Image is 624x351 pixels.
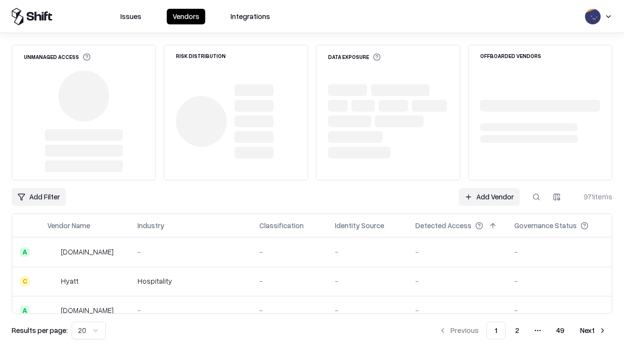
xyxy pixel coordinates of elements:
div: - [415,276,499,286]
button: Issues [115,9,147,24]
div: - [259,305,319,315]
button: 49 [548,322,572,339]
div: - [335,247,400,257]
nav: pagination [433,322,612,339]
div: Detected Access [415,220,471,231]
div: Risk Distribution [176,53,226,58]
div: Hyatt [61,276,78,286]
img: intrado.com [47,247,57,257]
a: Add Vendor [459,188,520,206]
div: - [335,276,400,286]
div: [DOMAIN_NAME] [61,305,114,315]
div: - [415,247,499,257]
div: - [415,305,499,315]
div: - [137,305,244,315]
div: Classification [259,220,304,231]
div: - [514,276,604,286]
div: - [514,247,604,257]
img: primesec.co.il [47,306,57,315]
button: Add Filter [12,188,66,206]
button: 1 [487,322,506,339]
div: - [514,305,604,315]
div: Governance Status [514,220,577,231]
div: Identity Source [335,220,384,231]
div: Industry [137,220,164,231]
div: A [20,306,30,315]
div: C [20,276,30,286]
div: Offboarded Vendors [480,53,541,58]
div: - [335,305,400,315]
div: A [20,247,30,257]
div: Unmanaged Access [24,53,91,61]
button: Vendors [167,9,205,24]
div: Vendor Name [47,220,90,231]
p: Results per page: [12,325,68,335]
img: Hyatt [47,276,57,286]
button: Integrations [225,9,276,24]
div: Data Exposure [328,53,381,61]
div: [DOMAIN_NAME] [61,247,114,257]
button: 2 [507,322,527,339]
div: - [259,276,319,286]
div: - [137,247,244,257]
div: - [259,247,319,257]
div: Hospitality [137,276,244,286]
div: 971 items [573,192,612,202]
button: Next [574,322,612,339]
